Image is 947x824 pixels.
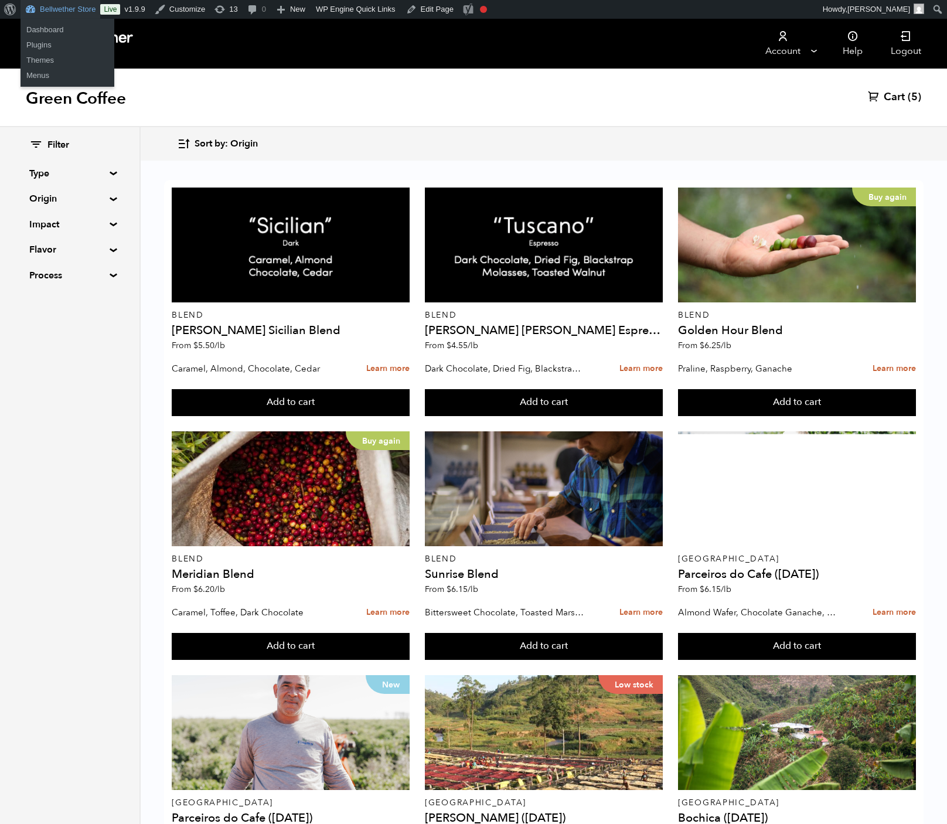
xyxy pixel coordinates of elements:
[678,389,916,416] button: Add to cart
[678,812,916,824] h4: Bochica ([DATE])
[193,584,225,595] bdi: 6.20
[172,584,225,595] span: From
[721,340,731,351] span: /lb
[366,675,410,694] p: New
[366,356,410,382] a: Learn more
[346,431,410,450] p: Buy again
[193,340,198,351] span: $
[447,584,478,595] bdi: 6.15
[21,53,114,68] a: Themes
[425,555,663,563] p: Blend
[873,600,916,625] a: Learn more
[172,555,410,563] p: Blend
[26,88,126,109] h1: Green Coffee
[873,356,916,382] a: Learn more
[29,192,110,206] summary: Origin
[908,90,921,104] span: (5)
[447,340,478,351] bdi: 4.55
[100,4,120,15] a: Live
[425,568,663,580] h4: Sunrise Blend
[829,19,877,69] a: Help
[700,340,704,351] span: $
[425,812,663,824] h4: [PERSON_NAME] ([DATE])
[678,340,731,351] span: From
[678,555,916,563] p: [GEOGRAPHIC_DATA]
[447,584,451,595] span: $
[425,584,478,595] span: From
[700,340,731,351] bdi: 6.25
[700,584,704,595] span: $
[21,22,114,38] a: Dashboard
[172,340,225,351] span: From
[172,389,410,416] button: Add to cart
[195,138,258,151] span: Sort by: Origin
[678,604,840,621] p: Almond Wafer, Chocolate Ganache, Bing Cherry
[468,584,478,595] span: /lb
[214,584,225,595] span: /lb
[172,311,410,319] p: Blend
[678,325,916,336] h4: Golden Hour Blend
[425,325,663,336] h4: [PERSON_NAME] [PERSON_NAME] Espresso
[847,5,910,13] span: [PERSON_NAME]
[29,268,110,282] summary: Process
[619,356,663,382] a: Learn more
[172,431,410,546] a: Buy again
[425,799,663,807] p: [GEOGRAPHIC_DATA]
[700,584,731,595] bdi: 6.15
[21,68,114,83] a: Menus
[678,311,916,319] p: Blend
[172,633,410,660] button: Add to cart
[425,389,663,416] button: Add to cart
[177,130,258,158] button: Sort by: Origin
[425,340,478,351] span: From
[468,340,478,351] span: /lb
[172,568,410,580] h4: Meridian Blend
[447,340,451,351] span: $
[425,675,663,790] a: Low stock
[193,584,198,595] span: $
[172,675,410,790] a: New
[172,812,410,824] h4: Parceiros do Cafe ([DATE])
[47,139,69,152] span: Filter
[598,675,663,694] p: Low stock
[678,360,840,377] p: Praline, Raspberry, Ganache
[21,49,114,87] ul: Bellwether Store
[877,19,935,69] a: Logout
[678,568,916,580] h4: Parceiros do Cafe ([DATE])
[425,633,663,660] button: Add to cart
[425,604,587,621] p: Bittersweet Chocolate, Toasted Marshmallow, Candied Orange, Praline
[366,600,410,625] a: Learn more
[868,90,921,104] a: Cart (5)
[172,360,333,377] p: Caramel, Almond, Chocolate, Cedar
[852,188,916,206] p: Buy again
[172,604,333,621] p: Caramel, Toffee, Dark Chocolate
[678,584,731,595] span: From
[721,584,731,595] span: /lb
[214,340,225,351] span: /lb
[193,340,225,351] bdi: 5.50
[29,166,110,181] summary: Type
[21,19,114,56] ul: Bellwether Store
[425,311,663,319] p: Blend
[172,325,410,336] h4: [PERSON_NAME] Sicilian Blend
[480,6,487,13] div: Focus keyphrase not set
[425,360,587,377] p: Dark Chocolate, Dried Fig, Blackstrap Molasses, Toasted Walnut
[29,217,110,231] summary: Impact
[172,799,410,807] p: [GEOGRAPHIC_DATA]
[678,633,916,660] button: Add to cart
[21,38,114,53] a: Plugins
[619,600,663,625] a: Learn more
[29,243,110,257] summary: Flavor
[678,799,916,807] p: [GEOGRAPHIC_DATA]
[747,19,819,69] a: Account
[678,188,916,302] a: Buy again
[884,90,905,104] span: Cart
